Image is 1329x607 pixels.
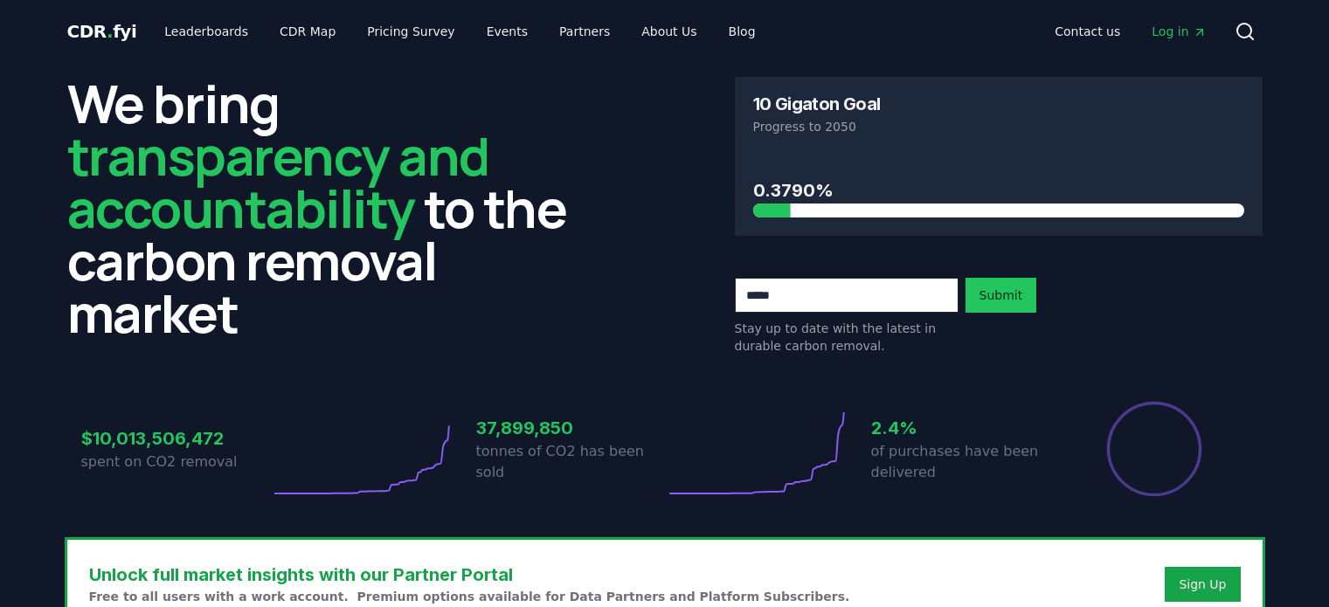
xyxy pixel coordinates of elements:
[871,441,1060,483] p: of purchases have been delivered
[473,16,542,47] a: Events
[67,77,595,339] h2: We bring to the carbon removal market
[1041,16,1134,47] a: Contact us
[89,588,850,605] p: Free to all users with a work account. Premium options available for Data Partners and Platform S...
[67,21,137,42] span: CDR fyi
[476,441,665,483] p: tonnes of CO2 has been sold
[1179,576,1226,593] a: Sign Up
[81,425,270,452] h3: $10,013,506,472
[1041,16,1220,47] nav: Main
[1138,16,1220,47] a: Log in
[67,120,489,244] span: transparency and accountability
[67,19,137,44] a: CDR.fyi
[753,95,881,113] h3: 10 Gigaton Goal
[715,16,770,47] a: Blog
[266,16,350,47] a: CDR Map
[89,562,850,588] h3: Unlock full market insights with our Partner Portal
[150,16,262,47] a: Leaderboards
[1105,400,1203,498] div: Percentage of sales delivered
[81,452,270,472] p: spent on CO2 removal
[476,415,665,441] h3: 37,899,850
[353,16,468,47] a: Pricing Survey
[753,118,1244,135] p: Progress to 2050
[150,16,769,47] nav: Main
[627,16,710,47] a: About Us
[966,278,1037,313] button: Submit
[871,415,1060,441] h3: 2.4%
[735,320,959,355] p: Stay up to date with the latest in durable carbon removal.
[1165,567,1240,602] button: Sign Up
[545,16,624,47] a: Partners
[107,21,113,42] span: .
[1152,23,1206,40] span: Log in
[753,177,1244,203] h3: 0.3790%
